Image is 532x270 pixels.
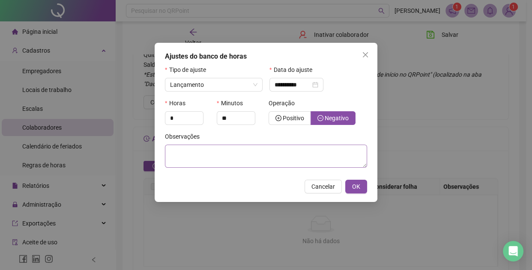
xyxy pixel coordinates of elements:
span: Positivo [283,115,304,122]
span: minus-circle [317,115,323,121]
label: Observações [165,132,205,141]
label: Horas [165,98,191,108]
label: Data do ajuste [269,65,317,74]
span: OK [352,182,360,191]
span: Lançamento [170,81,204,88]
div: Ajustes do banco de horas [165,51,367,62]
button: OK [345,180,367,193]
button: Close [359,48,372,62]
label: Operação [269,98,300,108]
span: close [362,51,369,58]
label: Minutos [217,98,248,108]
span: plus-circle [275,115,281,121]
span: Negativo [325,115,349,122]
div: Open Intercom Messenger [503,241,523,261]
label: Tipo de ajuste [165,65,211,74]
button: Cancelar [305,180,342,193]
span: Cancelar [311,182,335,191]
